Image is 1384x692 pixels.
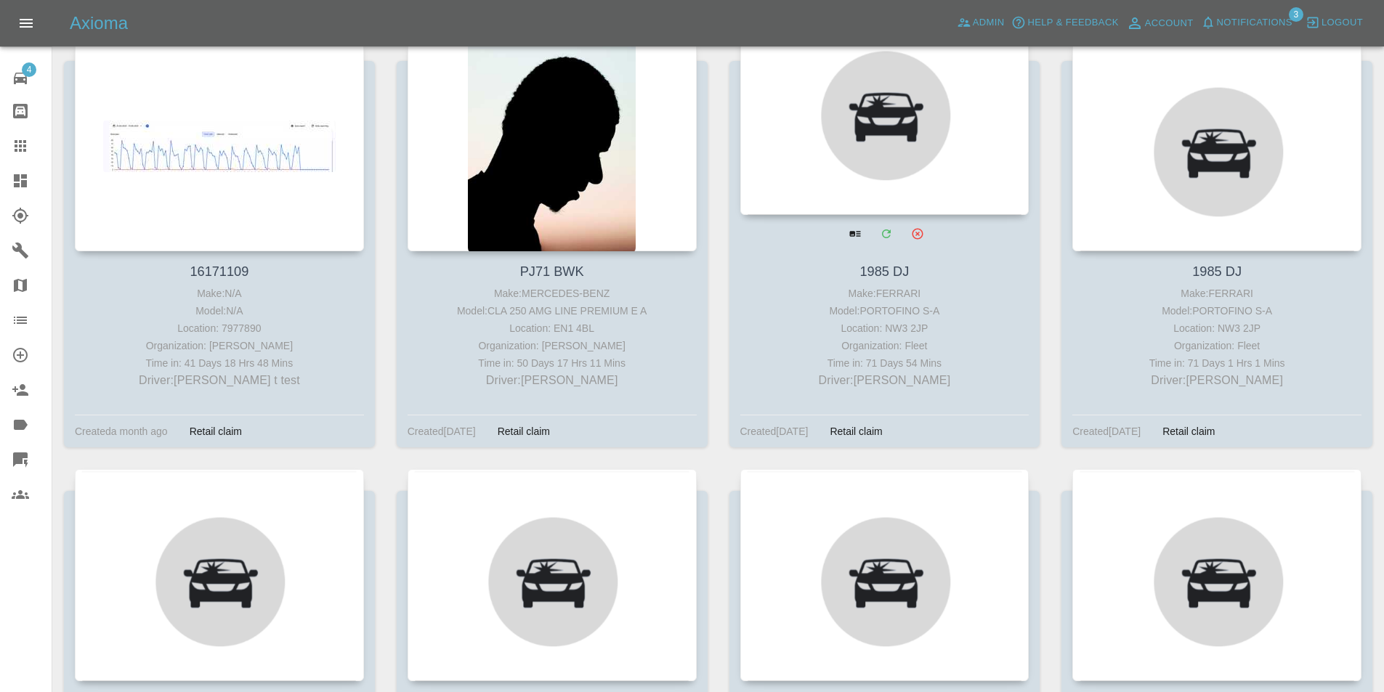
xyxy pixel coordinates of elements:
[70,12,128,35] h5: Axioma
[1217,15,1292,31] span: Notifications
[1076,354,1358,372] div: Time in: 71 Days 1 Hrs 1 Mins
[953,12,1008,34] a: Admin
[411,372,693,389] p: Driver: [PERSON_NAME]
[740,423,809,440] div: Created [DATE]
[1027,15,1118,31] span: Help & Feedback
[78,337,360,354] div: Organization: [PERSON_NAME]
[744,302,1026,319] div: Model: PORTOFINO S-A
[744,285,1026,302] div: Make: FERRARI
[1076,285,1358,302] div: Make: FERRARI
[1302,12,1367,34] button: Logout
[1076,302,1358,319] div: Model: PORTOFINO S-A
[411,354,693,372] div: Time in: 50 Days 17 Hrs 11 Mins
[411,285,693,302] div: Make: MERCEDES-BENZ
[1197,12,1296,34] button: Notifications
[871,219,901,248] a: Modify
[1322,15,1363,31] span: Logout
[78,319,360,337] div: Location: 7977890
[1289,7,1303,22] span: 3
[487,423,561,440] div: Retail claim
[860,264,910,279] a: 1985 DJ
[1145,15,1194,32] span: Account
[22,62,36,77] span: 4
[408,423,476,440] div: Created [DATE]
[179,423,253,440] div: Retail claim
[520,264,584,279] a: PJ71 BWK
[1152,423,1226,440] div: Retail claim
[973,15,1005,31] span: Admin
[1076,372,1358,389] p: Driver: [PERSON_NAME]
[819,423,893,440] div: Retail claim
[744,319,1026,337] div: Location: NW3 2JP
[744,354,1026,372] div: Time in: 71 Days 54 Mins
[75,423,168,440] div: Created a month ago
[1122,12,1197,35] a: Account
[78,285,360,302] div: Make: N/A
[744,372,1026,389] p: Driver: [PERSON_NAME]
[411,319,693,337] div: Location: EN1 4BL
[190,264,248,279] a: 16171109
[744,337,1026,354] div: Organization: Fleet
[1076,319,1358,337] div: Location: NW3 2JP
[78,302,360,319] div: Model: N/A
[9,6,44,41] button: Open drawer
[78,372,360,389] p: Driver: [PERSON_NAME] t test
[1192,264,1242,279] a: 1985 DJ
[902,219,932,248] button: Archive
[1076,337,1358,354] div: Organization: Fleet
[411,302,693,319] div: Model: CLA 250 AMG LINE PREMIUM E A
[1072,423,1141,440] div: Created [DATE]
[1008,12,1122,34] button: Help & Feedback
[78,354,360,372] div: Time in: 41 Days 18 Hrs 48 Mins
[411,337,693,354] div: Organization: [PERSON_NAME]
[840,219,870,248] a: View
